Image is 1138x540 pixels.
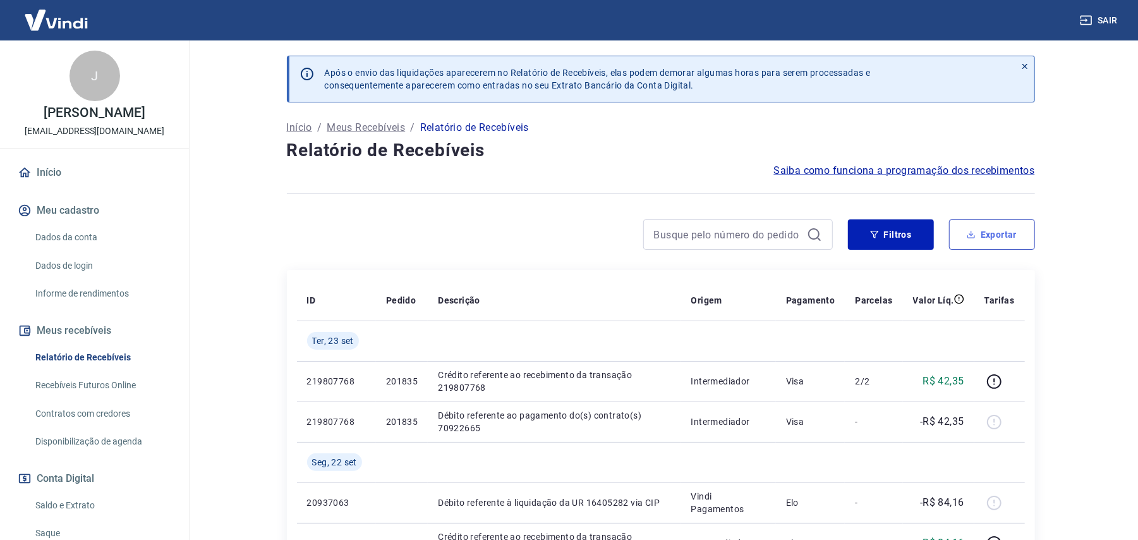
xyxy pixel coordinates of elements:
[654,225,802,244] input: Busque pelo número do pedido
[786,375,835,388] p: Visa
[317,120,322,135] p: /
[786,415,835,428] p: Visa
[287,120,312,135] a: Início
[44,106,145,120] p: [PERSON_NAME]
[855,496,892,509] p: -
[25,125,164,138] p: [EMAIL_ADDRESS][DOMAIN_NAME]
[307,496,366,509] p: 20937063
[307,415,366,428] p: 219807768
[15,465,174,493] button: Conta Digital
[386,294,416,307] p: Pedido
[15,317,174,345] button: Meus recebíveis
[287,138,1035,163] h4: Relatório de Recebíveis
[438,409,670,434] p: Débito referente ao pagamento do(s) contrato(s) 70922665
[438,369,670,394] p: Crédito referente ao recebimento da transação 219807768
[312,334,354,347] span: Ter, 23 set
[786,294,835,307] p: Pagamento
[438,294,480,307] p: Descrição
[312,456,357,469] span: Seg, 22 set
[30,401,174,427] a: Contratos com credores
[15,1,97,39] img: Vindi
[691,294,722,307] p: Origem
[913,294,954,307] p: Valor Líq.
[70,51,120,101] div: J
[327,120,405,135] a: Meus Recebíveis
[410,120,415,135] p: /
[920,414,964,429] p: -R$ 42,35
[30,224,174,250] a: Dados da conta
[30,372,174,398] a: Recebíveis Futuros Online
[30,281,174,307] a: Informe de rendimentos
[15,159,174,187] a: Início
[949,219,1035,250] button: Exportar
[30,253,174,279] a: Dados de login
[325,66,871,92] p: Após o envio das liquidações aparecerem no Relatório de Recebíveis, elas podem demorar algumas ho...
[30,345,174,371] a: Relatório de Recebíveis
[855,375,892,388] p: 2/2
[1077,9,1123,32] button: Sair
[691,375,766,388] p: Intermediador
[691,415,766,428] p: Intermediador
[786,496,835,509] p: Elo
[386,375,418,388] p: 201835
[30,493,174,519] a: Saldo e Extrato
[855,415,892,428] p: -
[855,294,892,307] p: Parcelas
[691,490,766,515] p: Vindi Pagamentos
[848,219,934,250] button: Filtros
[15,197,174,224] button: Meu cadastro
[774,163,1035,178] a: Saiba como funciona a programação dos recebimentos
[920,495,964,510] p: -R$ 84,16
[307,375,366,388] p: 219807768
[386,415,418,428] p: 201835
[438,496,670,509] p: Débito referente à liquidação da UR 16405282 via CIP
[420,120,529,135] p: Relatório de Recebíveis
[984,294,1015,307] p: Tarifas
[923,374,964,389] p: R$ 42,35
[30,429,174,455] a: Disponibilização de agenda
[307,294,316,307] p: ID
